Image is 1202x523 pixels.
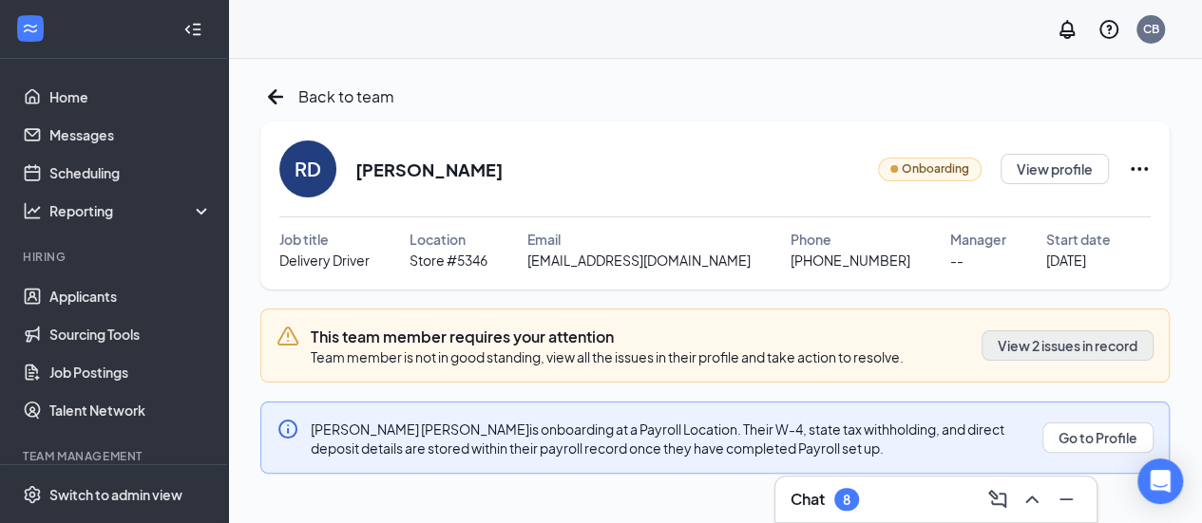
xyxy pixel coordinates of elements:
[1055,488,1078,511] svg: Minimize
[527,229,561,250] span: Email
[311,327,904,347] h3: This team member requires your attention
[49,391,212,429] a: Talent Network
[277,325,299,347] svg: Warning
[23,249,208,265] div: Hiring
[983,484,1013,514] button: ComposeMessage
[410,250,487,271] span: Store #5346
[260,82,394,112] a: ArrowLeftNewBack to team
[986,488,1009,511] svg: ComposeMessage
[791,250,910,271] span: [PHONE_NUMBER]
[410,229,466,250] span: Location
[23,448,208,464] div: Team Management
[21,19,40,38] svg: WorkstreamLogo
[1137,458,1183,504] div: Open Intercom Messenger
[298,84,394,108] span: Back to team
[527,250,751,271] span: [EMAIL_ADDRESS][DOMAIN_NAME]
[279,250,370,271] span: Delivery Driver
[23,485,42,504] svg: Settings
[950,229,1006,250] span: Manager
[843,492,850,508] div: 8
[1017,484,1047,514] button: ChevronUp
[1128,158,1151,180] svg: Ellipses
[295,156,321,182] div: RD
[355,158,503,181] h2: [PERSON_NAME]
[49,315,212,353] a: Sourcing Tools
[1001,154,1109,184] button: View profile
[791,489,825,510] h3: Chat
[950,250,964,271] span: --
[1042,422,1154,453] button: Go to Profile
[49,116,212,154] a: Messages
[49,201,213,220] div: Reporting
[260,82,291,112] svg: ArrowLeftNew
[49,485,182,504] div: Switch to admin view
[1051,484,1081,514] button: Minimize
[1097,18,1120,41] svg: QuestionInfo
[279,229,329,250] span: Job title
[49,353,212,391] a: Job Postings
[49,277,212,315] a: Applicants
[902,160,969,178] span: Onboarding
[183,20,202,39] svg: Collapse
[311,420,1004,457] span: [PERSON_NAME] [PERSON_NAME] is onboarding at a Payroll Location. Their W-4, state tax withholding...
[1046,229,1111,250] span: Start date
[49,78,212,116] a: Home
[1021,488,1043,511] svg: ChevronUp
[1046,250,1086,271] span: [DATE]
[49,154,212,192] a: Scheduling
[23,201,42,220] svg: Analysis
[311,348,904,365] span: Team member is not in good standing, view all the issues in their profile and take action to reso...
[1143,21,1159,37] div: CB
[982,330,1154,361] button: View 2 issues in record
[277,418,299,440] svg: Info
[791,229,831,250] span: Phone
[1056,18,1078,41] svg: Notifications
